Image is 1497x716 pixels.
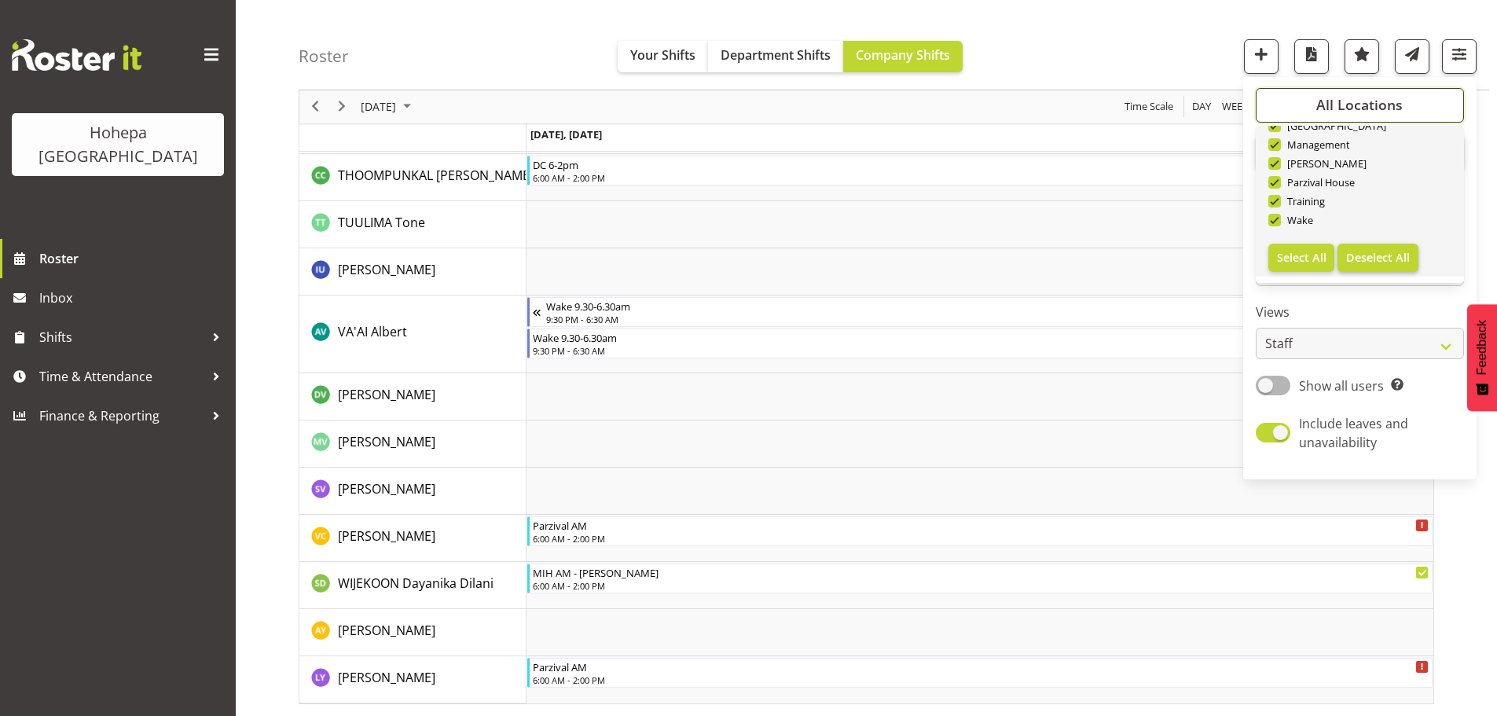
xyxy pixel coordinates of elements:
[533,344,1401,357] div: 9:30 PM - 6:30 AM
[299,656,527,703] td: YUAN Lily resource
[527,156,1433,185] div: THOOMPUNKAL CHACKO Christy"s event - DC 6-2pm Begin From Saturday, August 16, 2025 at 6:00:00 AM ...
[527,297,1433,327] div: VA'AI Albert"s event - Wake 9.30-6.30am Begin From Friday, August 15, 2025 at 9:30:00 PM GMT+12:0...
[355,90,420,123] div: August 16, 2025
[299,154,527,201] td: THOOMPUNKAL CHACKO Christy resource
[533,564,1429,580] div: MIH AM - [PERSON_NAME]
[299,248,527,296] td: UGAPO Ivandra resource
[299,420,527,468] td: VIAU Mele resource
[527,516,1433,546] div: VOGLIANO Clara"s event - Parzival AM Begin From Saturday, August 16, 2025 at 6:00:00 AM GMT+12:00...
[1281,157,1367,170] span: [PERSON_NAME]
[338,432,435,451] a: [PERSON_NAME]
[1277,250,1326,265] span: Select All
[1190,97,1214,117] button: Timeline Day
[299,201,527,248] td: TUULIMA Tone resource
[533,659,1429,674] div: Parzival AM
[338,214,425,231] span: TUULIMA Tone
[338,433,435,450] span: [PERSON_NAME]
[338,260,435,279] a: [PERSON_NAME]
[39,365,204,388] span: Time & Attendance
[856,46,950,64] span: Company Shifts
[1395,39,1429,74] button: Send a list of all shifts for the selected filtered period to all rostered employees.
[533,329,1401,345] div: Wake 9.30-6.30am
[359,97,398,117] span: [DATE]
[28,121,208,168] div: Hohepa [GEOGRAPHIC_DATA]
[305,97,326,117] button: Previous
[533,171,1429,184] div: 6:00 AM - 2:00 PM
[338,385,435,404] a: [PERSON_NAME]
[1299,415,1408,451] span: Include leaves and unavailability
[1268,244,1335,272] button: Select All
[527,564,1433,593] div: WIJEKOON Dayanika Dilani"s event - MIH AM - Eugene Begin From Saturday, August 16, 2025 at 6:00:0...
[1191,97,1213,117] span: Day
[546,298,1429,314] div: Wake 9.30-6.30am
[1281,176,1356,189] span: Parzival House
[533,674,1429,686] div: 6:00 AM - 2:00 PM
[1346,250,1410,265] span: Deselect All
[338,166,534,185] a: THOOMPUNKAL [PERSON_NAME]
[299,609,527,656] td: YEUNG Adeline resource
[1220,97,1252,117] button: Timeline Week
[1467,304,1497,411] button: Feedback - Show survey
[527,658,1433,688] div: YUAN Lily"s event - Parzival AM Begin From Saturday, August 16, 2025 at 6:00:00 AM GMT+12:00 Ends...
[1475,320,1489,375] span: Feedback
[338,261,435,278] span: [PERSON_NAME]
[1316,96,1403,115] span: All Locations
[530,127,602,141] span: [DATE], [DATE]
[1123,97,1175,117] span: Time Scale
[338,527,435,545] a: [PERSON_NAME]
[527,329,1433,358] div: VA'AI Albert"s event - Wake 9.30-6.30am Begin From Saturday, August 16, 2025 at 9:30:00 PM GMT+12...
[338,575,493,592] span: WIJEKOON Dayanika Dilani
[1122,97,1176,117] button: Time Scale
[533,517,1429,533] div: Parzival AM
[1281,138,1351,151] span: Management
[299,373,527,420] td: VADODARIYA Drashti resource
[1281,195,1326,207] span: Training
[299,515,527,562] td: VOGLIANO Clara resource
[1256,88,1464,123] button: All Locations
[1244,39,1279,74] button: Add a new shift
[1294,39,1329,74] button: Download a PDF of the roster for the current day
[39,286,228,310] span: Inbox
[338,574,493,593] a: WIJEKOON Dayanika Dilani
[338,167,534,184] span: THOOMPUNKAL [PERSON_NAME]
[1281,119,1387,132] span: [GEOGRAPHIC_DATA]
[618,41,708,72] button: Your Shifts
[338,323,407,340] span: VA'AI Albert
[338,622,435,639] span: [PERSON_NAME]
[338,213,425,232] a: TUULIMA Tone
[338,479,435,498] a: [PERSON_NAME]
[39,325,204,349] span: Shifts
[299,296,527,373] td: VA'AI Albert resource
[39,247,228,270] span: Roster
[533,532,1429,545] div: 6:00 AM - 2:00 PM
[299,47,349,65] h4: Roster
[338,669,435,686] span: [PERSON_NAME]
[328,90,355,123] div: next period
[1220,97,1250,117] span: Week
[1256,303,1464,322] label: Views
[533,579,1429,592] div: 6:00 AM - 2:00 PM
[12,39,141,71] img: Rosterit website logo
[338,480,435,498] span: [PERSON_NAME]
[1442,39,1477,74] button: Filter Shifts
[338,621,435,640] a: [PERSON_NAME]
[533,156,1429,172] div: DC 6-2pm
[546,313,1429,325] div: 9:30 PM - 6:30 AM
[338,668,435,687] a: [PERSON_NAME]
[299,562,527,609] td: WIJEKOON Dayanika Dilani resource
[39,404,204,428] span: Finance & Reporting
[721,46,831,64] span: Department Shifts
[338,386,435,403] span: [PERSON_NAME]
[843,41,963,72] button: Company Shifts
[630,46,695,64] span: Your Shifts
[338,322,407,341] a: VA'AI Albert
[358,97,418,117] button: August 2025
[332,97,353,117] button: Next
[299,468,527,515] td: VIAU Stella resource
[708,41,843,72] button: Department Shifts
[1299,377,1384,395] span: Show all users
[1337,244,1418,272] button: Deselect All
[1345,39,1379,74] button: Highlight an important date within the roster.
[1281,214,1314,226] span: Wake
